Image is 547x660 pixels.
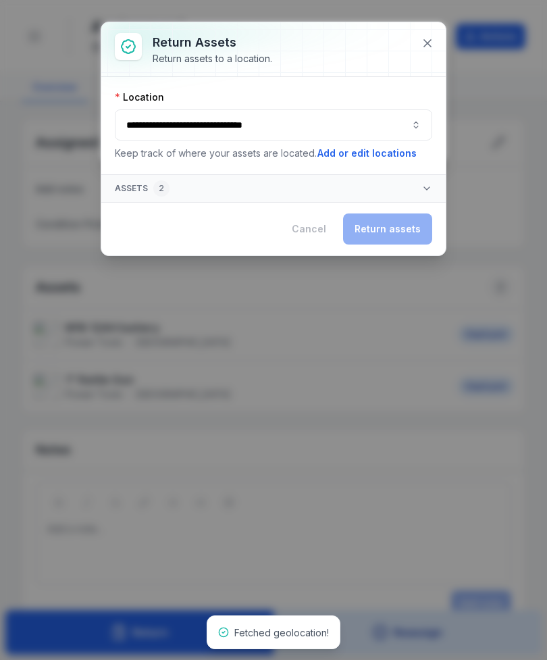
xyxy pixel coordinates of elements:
[153,180,170,197] div: 2
[234,627,329,638] span: Fetched geolocation!
[115,146,432,161] p: Keep track of where your assets are located.
[153,52,272,66] div: Return assets to a location.
[153,33,272,52] h3: Return assets
[115,180,170,197] span: Assets
[101,175,446,202] button: Assets2
[115,91,164,104] label: Location
[317,146,417,161] button: Add or edit locations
